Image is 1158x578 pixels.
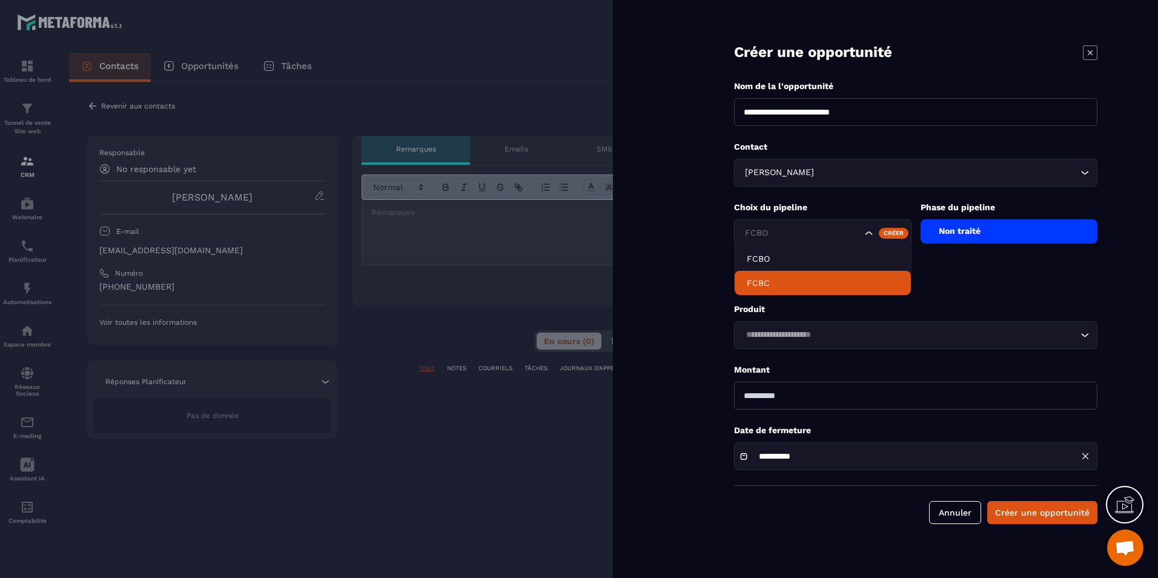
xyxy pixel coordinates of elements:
[742,166,816,179] span: [PERSON_NAME]
[734,81,1097,92] p: Nom de la l'opportunité
[734,262,1097,274] p: Choix Étiquette
[742,227,862,240] input: Search for option
[734,159,1097,187] div: Search for option
[816,166,1077,179] input: Search for option
[987,501,1097,524] button: Créer une opportunité
[929,501,981,524] button: Annuler
[734,304,1097,315] p: Produit
[921,202,1098,213] p: Phase du pipeline
[742,328,1077,342] input: Search for option
[734,425,1097,436] p: Date de fermeture
[734,321,1097,349] div: Search for option
[1107,530,1143,566] div: Ouvrir le chat
[747,277,899,289] p: FCBC
[734,141,1097,153] p: Contact
[734,219,912,247] div: Search for option
[879,228,908,239] div: Créer
[734,364,1097,376] p: Montant
[734,42,892,62] p: Créer une opportunité
[734,202,912,213] p: Choix du pipeline
[747,253,899,265] p: FCBO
